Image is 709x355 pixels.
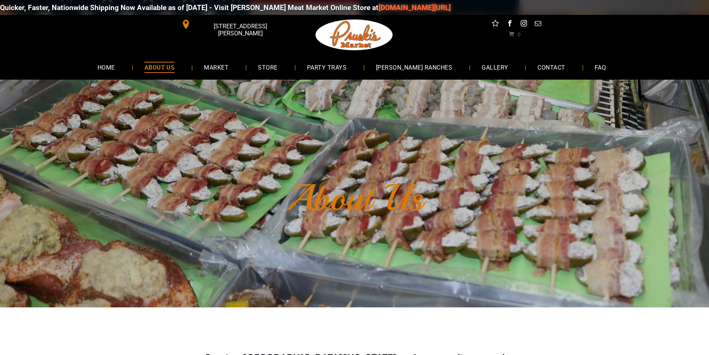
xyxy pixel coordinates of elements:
a: CONTACT [526,57,576,77]
a: Social network [491,19,500,30]
a: MARKET [193,57,240,77]
span: 0 [517,31,520,37]
a: [STREET_ADDRESS][PERSON_NAME] [176,19,290,30]
span: [STREET_ADDRESS][PERSON_NAME] [192,19,288,41]
a: HOME [86,57,126,77]
a: FAQ [584,57,617,77]
a: facebook [505,19,514,30]
a: PARTY TRAYS [296,57,358,77]
font: About Us [286,175,423,221]
a: email [533,19,543,30]
a: instagram [519,19,528,30]
a: ABOUT US [133,57,186,77]
a: GALLERY [470,57,519,77]
img: Pruski-s+Market+HQ+Logo2-1920w.png [314,15,395,55]
a: STORE [247,57,288,77]
a: [PERSON_NAME] RANCHES [365,57,463,77]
